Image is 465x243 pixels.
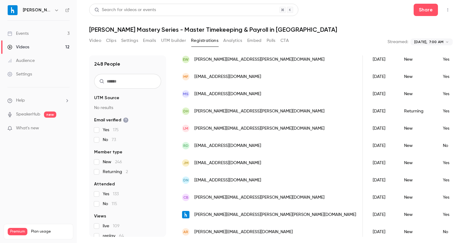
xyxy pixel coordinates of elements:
[194,212,356,218] span: [PERSON_NAME][EMAIL_ADDRESS][PERSON_NAME][PERSON_NAME][DOMAIN_NAME]
[194,56,324,63] span: [PERSON_NAME][EMAIL_ADDRESS][PERSON_NAME][DOMAIN_NAME]
[183,126,188,131] span: lm
[223,36,242,46] button: Analytics
[367,120,398,137] div: [DATE]
[94,117,129,123] span: Email verified
[414,39,427,45] span: [DATE],
[247,36,262,46] button: Embed
[121,36,138,46] button: Settings
[194,160,261,166] span: [EMAIL_ADDRESS][DOMAIN_NAME]
[7,44,29,50] div: Videos
[398,68,437,85] div: New
[183,108,189,114] span: dh
[103,169,128,175] span: Returning
[94,181,115,187] span: Attended
[398,223,437,241] div: New
[443,5,453,15] button: Top Bar Actions
[183,91,189,97] span: MS
[94,60,120,68] h1: 248 People
[398,103,437,120] div: Returning
[103,137,116,143] span: No
[103,223,120,229] span: live
[113,224,120,228] span: 109
[367,189,398,206] div: [DATE]
[119,234,124,238] span: 64
[367,223,398,241] div: [DATE]
[8,228,27,235] span: Premium
[367,103,398,120] div: [DATE]
[183,57,189,62] span: EW
[182,211,189,218] img: harri.com
[112,202,117,206] span: 115
[387,39,408,45] p: Streamed:
[367,85,398,103] div: [DATE]
[398,120,437,137] div: New
[183,229,188,235] span: AR
[16,97,25,104] span: Help
[94,7,156,13] div: Search for videos or events
[44,111,56,118] span: new
[161,36,186,46] button: UTM builder
[16,125,39,132] span: What's new
[106,36,116,46] button: Clips
[113,128,119,132] span: 175
[7,71,32,77] div: Settings
[398,172,437,189] div: New
[8,5,18,15] img: Harri
[398,51,437,68] div: New
[126,170,128,174] span: 2
[7,97,70,104] li: help-dropdown-opener
[183,74,188,79] span: MF
[367,172,398,189] div: [DATE]
[280,36,289,46] button: CTA
[7,30,29,37] div: Events
[94,105,161,111] p: No results
[7,58,35,64] div: Audience
[194,229,293,235] span: [PERSON_NAME][EMAIL_ADDRESS][DOMAIN_NAME]
[414,4,438,16] button: Share
[16,111,40,118] a: SpeakerHub
[31,229,69,234] span: Plan usage
[115,160,122,164] span: 246
[194,74,261,80] span: [EMAIL_ADDRESS][DOMAIN_NAME]
[367,206,398,223] div: [DATE]
[103,201,117,207] span: No
[367,51,398,68] div: [DATE]
[62,126,70,131] iframe: Noticeable Trigger
[398,137,437,154] div: New
[94,213,106,219] span: Views
[94,95,119,101] span: UTM Source
[103,191,119,197] span: Yes
[194,108,324,115] span: [PERSON_NAME][EMAIL_ADDRESS][PERSON_NAME][DOMAIN_NAME]
[267,36,276,46] button: Polls
[398,154,437,172] div: New
[429,39,443,45] span: 7:00 AM
[194,177,261,184] span: [EMAIL_ADDRESS][DOMAIN_NAME]
[398,85,437,103] div: New
[194,143,261,149] span: [EMAIL_ADDRESS][DOMAIN_NAME]
[183,143,189,148] span: RD
[191,36,218,46] button: Registrations
[183,195,189,200] span: CB
[183,177,189,183] span: DN
[23,7,52,13] h6: [PERSON_NAME]
[194,194,324,201] span: [PERSON_NAME][EMAIL_ADDRESS][PERSON_NAME][DOMAIN_NAME]
[398,206,437,223] div: New
[194,91,261,97] span: [EMAIL_ADDRESS][DOMAIN_NAME]
[94,149,122,155] span: Member type
[398,189,437,206] div: New
[367,154,398,172] div: [DATE]
[89,26,453,33] h1: [PERSON_NAME] Mastery Series - Master Timekeeping & Payroll in [GEOGRAPHIC_DATA]
[103,159,122,165] span: New
[103,127,119,133] span: Yes
[194,125,324,132] span: [PERSON_NAME][EMAIL_ADDRESS][PERSON_NAME][DOMAIN_NAME]
[367,137,398,154] div: [DATE]
[183,160,189,166] span: Jm
[113,192,119,196] span: 133
[367,68,398,85] div: [DATE]
[112,138,116,142] span: 73
[89,36,101,46] button: Video
[103,233,124,239] span: replay
[143,36,156,46] button: Emails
